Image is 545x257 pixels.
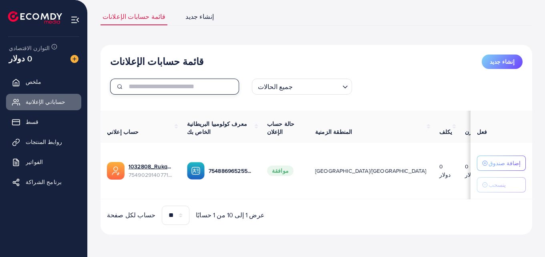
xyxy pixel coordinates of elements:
font: حساب إعلاني [107,128,139,136]
font: ينسحب [489,181,506,189]
font: ملخص [26,78,42,86]
input: البحث عن الخيار [295,79,339,93]
font: معرف كولومبيا البريطانية الخاص بك [187,120,247,136]
font: التوازن الاقتصادي [9,44,50,52]
a: الفواتير [6,154,81,170]
font: روابط المنتجات [26,138,62,146]
a: حساباتي الإعلانية [6,94,81,110]
font: المعرف: 7548869652559020048 [209,167,293,175]
img: الشعار [8,11,62,24]
a: 1032808_Rukan_AFTehchnologies_1757645354436 [129,162,174,170]
font: برنامج الشراكة [26,178,62,186]
font: [GEOGRAPHIC_DATA]/[GEOGRAPHIC_DATA] [315,167,426,175]
font: 0 دولار [439,162,451,178]
button: إضافة صندوق [477,156,526,171]
a: برنامج الشراكة [6,174,81,190]
img: ic-ba-acc.ded83a64.svg [187,162,205,180]
a: ملخص [6,74,81,90]
font: المعرف: 7549029140771618817 [129,171,207,179]
font: إنشاء جديد [490,58,515,66]
font: قائمة حسابات الإعلانات [103,12,165,21]
button: إنشاء جديد [482,55,523,69]
font: إنشاء جديد [185,12,214,21]
img: ic-ads-acc.e4c84228.svg [107,162,125,180]
img: قائمة طعام [70,15,80,24]
div: البحث عن الخيار [252,79,352,95]
font: قسط [26,118,38,126]
font: عرض 1 إلى 10 من 1 حسابًا [196,210,265,219]
font: حالة حساب الإعلان [267,120,294,136]
font: إضافة صندوق [489,159,521,167]
font: 0 دولار [9,53,32,64]
font: يكلف [439,128,452,136]
a: قسط [6,114,81,130]
font: موافقة [272,167,289,175]
font: حساباتي الإعلانية [26,98,66,106]
a: روابط المنتجات [6,134,81,150]
img: صورة [70,55,78,63]
font: الفواتير [26,158,43,166]
font: جميع الحالات [258,82,293,91]
font: فعل [477,128,487,136]
font: قائمة حسابات الإعلانات [110,55,203,68]
font: حساب لكل صفحة [107,210,155,219]
font: المنطقة الزمنية [315,128,352,136]
div: <span class='underline'>1032808_Rukan_AFTehchnologies_1757645354436</span></br>7549029140771618817 [129,162,174,179]
button: ينسحب [477,177,526,192]
iframe: محادثة [511,221,539,251]
font: 1032808_Rukan_AFTehchnologies_1757645354436 [129,162,262,170]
